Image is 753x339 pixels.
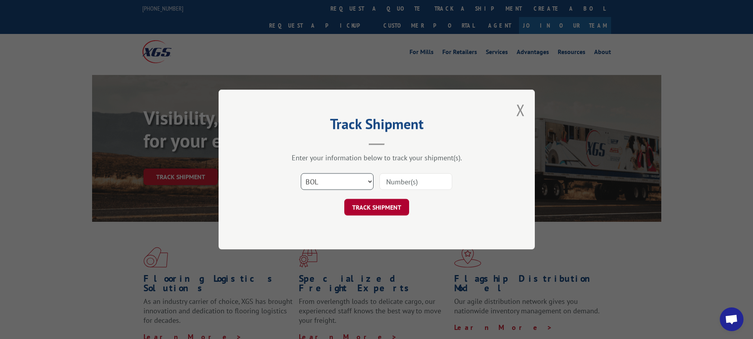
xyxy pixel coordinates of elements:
input: Number(s) [379,173,452,190]
h2: Track Shipment [258,118,495,133]
button: Close modal [516,99,525,120]
button: TRACK SHIPMENT [344,199,409,215]
div: Enter your information below to track your shipment(s). [258,153,495,162]
div: Open chat [720,307,744,331]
